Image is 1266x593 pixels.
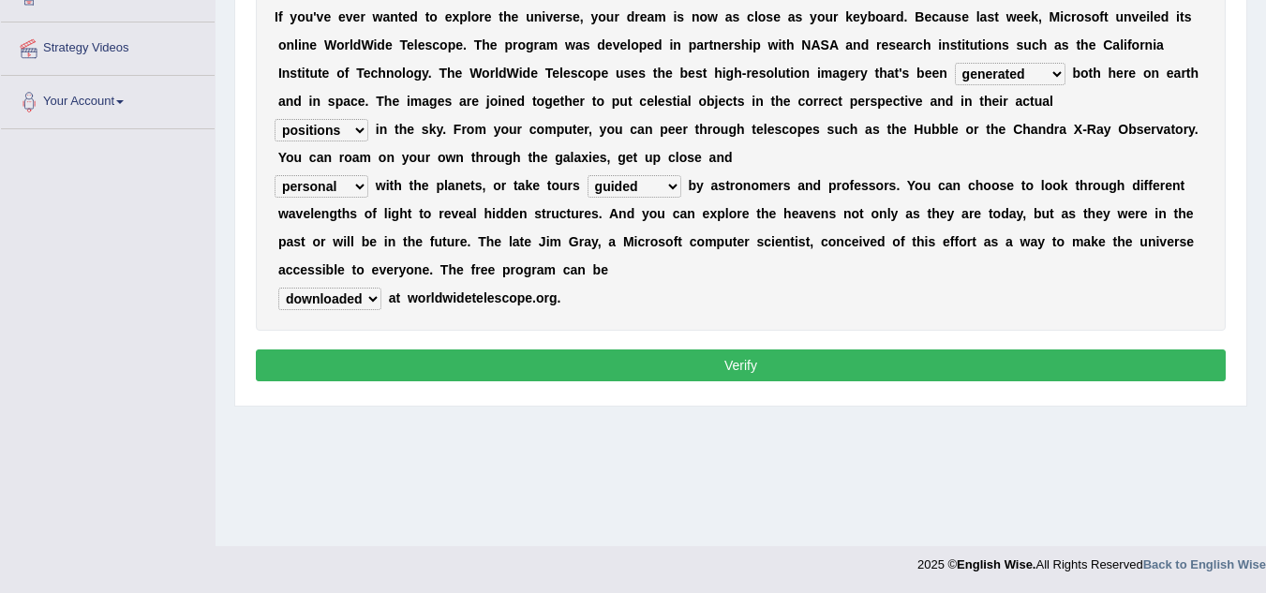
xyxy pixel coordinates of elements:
b: e [445,9,453,24]
b: o [585,66,593,81]
b: h [657,66,665,81]
b: r [560,9,565,24]
b: r [891,9,896,24]
b: l [774,66,778,81]
b: r [911,37,916,52]
b: o [598,9,606,24]
b: e [619,37,627,52]
b: u [778,66,786,81]
b: t [297,66,302,81]
b: d [523,66,531,81]
b: m [546,37,558,52]
b: r [876,37,881,52]
b: s [733,9,740,24]
b: a [696,37,704,52]
b: c [1032,37,1039,52]
b: u [946,9,955,24]
b: I [278,66,282,81]
b: b [680,66,689,81]
b: a [1112,37,1120,52]
a: Back to English Wise [1143,557,1266,571]
b: r [360,9,365,24]
b: w [707,9,718,24]
b: y [810,9,817,24]
b: u [970,37,978,52]
b: . [428,66,432,81]
b: y [422,66,428,81]
b: i [1176,9,1180,24]
b: s [290,66,297,81]
b: c [432,37,439,52]
button: Verify [256,349,1226,381]
b: y [290,9,297,24]
b: v [545,9,553,24]
b: s [1017,37,1024,52]
b: a [383,9,391,24]
b: p [689,37,697,52]
b: h [923,37,931,52]
b: u [305,9,314,24]
b: r [344,37,349,52]
b: e [853,9,860,24]
b: h [378,66,386,81]
b: , [1038,9,1042,24]
b: s [950,37,958,52]
b: d [377,37,385,52]
b: e [773,9,781,24]
b: c [1064,9,1071,24]
b: r [704,37,708,52]
b: s [888,37,896,52]
b: a [725,9,733,24]
b: f [1099,9,1104,24]
b: h [1080,37,1089,52]
b: t [994,9,999,24]
b: h [503,9,512,24]
b: h [447,66,455,81]
b: d [1161,9,1169,24]
b: n [390,9,398,24]
b: T [400,37,408,52]
b: x [452,9,459,24]
b: o [986,37,994,52]
b: n [673,37,681,52]
b: p [593,66,602,81]
b: e [553,9,560,24]
b: . [904,9,908,24]
b: d [896,9,904,24]
b: m [654,9,665,24]
b: n [1124,9,1132,24]
b: e [1023,9,1031,24]
b: c [931,9,939,24]
b: e [848,66,856,81]
b: r [534,37,539,52]
b: l [495,66,499,81]
b: i [778,37,782,52]
b: s [1002,37,1009,52]
b: s [1084,9,1092,24]
a: Your Account [1,76,215,123]
b: n [1145,37,1154,52]
b: e [665,66,673,81]
b: a [1054,37,1062,52]
b: i [542,9,545,24]
b: e [338,9,346,24]
b: e [484,9,492,24]
b: - [742,66,747,81]
b: t [425,9,430,24]
b: e [647,37,654,52]
b: h [1039,37,1048,52]
b: r [513,37,517,52]
b: l [402,66,406,81]
b: s [624,66,632,81]
b: n [713,37,722,52]
b: c [916,37,923,52]
b: y [860,9,868,24]
b: l [1150,9,1154,24]
b: s [954,9,961,24]
b: k [845,9,853,24]
b: t [305,66,310,81]
b: o [336,66,345,81]
b: l [754,9,758,24]
b: W [469,66,482,81]
b: . [463,37,467,52]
